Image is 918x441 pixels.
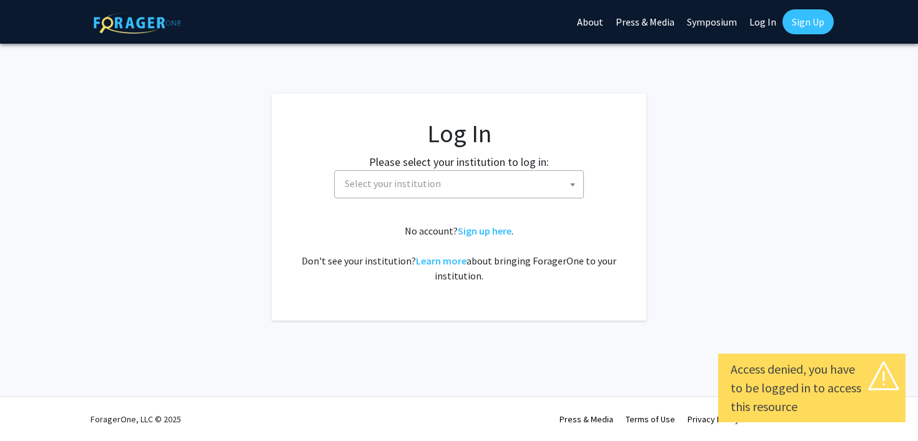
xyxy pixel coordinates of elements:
[458,225,511,237] a: Sign up here
[297,223,621,283] div: No account? . Don't see your institution? about bringing ForagerOne to your institution.
[345,177,441,190] span: Select your institution
[416,254,466,267] a: Learn more about bringing ForagerOne to your institution
[369,153,549,170] label: Please select your institution to log in:
[334,170,584,198] span: Select your institution
[731,360,893,416] div: Access denied, you have to be logged in to access this resource
[626,414,675,425] a: Terms of Use
[91,397,181,441] div: ForagerOne, LLC © 2025
[782,9,834,34] a: Sign Up
[560,414,613,425] a: Press & Media
[688,414,739,425] a: Privacy Policy
[94,12,181,34] img: ForagerOne Logo
[340,171,583,196] span: Select your institution
[297,119,621,148] h1: Log In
